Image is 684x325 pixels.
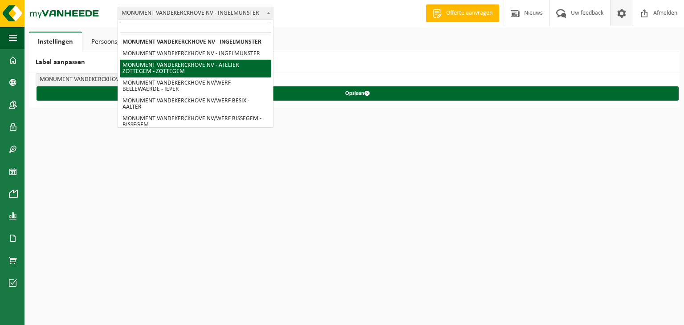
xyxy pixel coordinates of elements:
span: Offerte aanvragen [444,9,495,18]
li: MONUMENT VANDEKERCKHOVE NV/WERF BESIX - AALTER [120,95,271,113]
a: Offerte aanvragen [426,4,499,22]
span: MONUMENT VANDEKERCKHOVE NV - INGELMUNSTER [118,7,273,20]
span: MONUMENT VANDEKERCKHOVE NV - INGELMUNSTER [36,73,191,86]
a: Persoonsgegevens [82,32,153,52]
li: MONUMENT VANDEKERCKHOVE NV - INGELMUNSTER [120,48,271,60]
span: MONUMENT VANDEKERCKHOVE NV - INGELMUNSTER [118,7,273,20]
span: MONUMENT VANDEKERCKHOVE NV - INGELMUNSTER [36,73,191,86]
a: Instellingen [29,32,82,52]
li: MONUMENT VANDEKERCKHOVE NV/WERF BELLEWAERDE - IEPER [120,77,271,95]
button: Opslaan [37,86,679,101]
h2: Label aanpassen [29,52,680,73]
li: MONUMENT VANDEKERCKHOVE NV/WERF BISSEGEM - BISSEGEM [120,113,271,131]
li: MONUMENT VANDEKERCKHOVE NV - INGELMUNSTER [120,37,271,48]
li: MONUMENT VANDEKERCKHOVE NV - ATELIER ZOTTEGEM - ZOTTEGEM [120,60,271,77]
